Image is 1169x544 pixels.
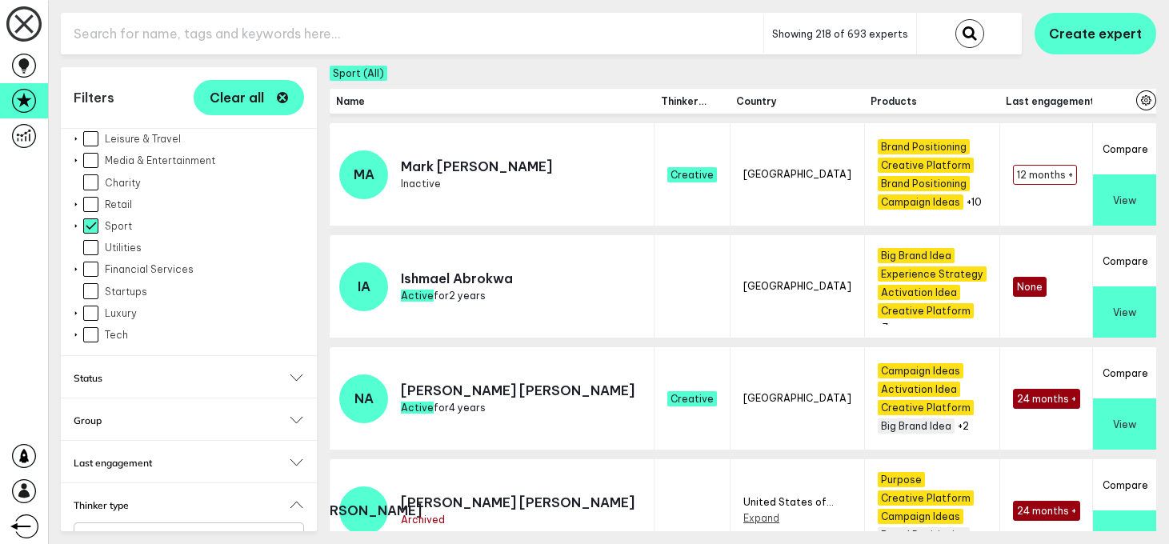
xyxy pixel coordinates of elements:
button: View [1093,174,1156,226]
label: Tech [83,327,304,342]
span: [GEOGRAPHIC_DATA] [743,168,851,180]
button: View [1093,286,1156,338]
span: Thinker type [661,95,723,107]
span: Campaign Ideas [878,363,963,378]
input: Search for name, tags and keywords here... [61,14,763,54]
button: +10 [967,196,982,208]
span: Showing 218 of 693 experts [772,28,908,40]
button: Compare [1093,347,1156,398]
span: Inactive [401,178,441,190]
span: Active [401,402,434,414]
p: Mark [PERSON_NAME] [401,158,552,174]
span: Clear all [210,91,264,104]
span: Brand Positioning [878,139,970,154]
button: Compare [1093,235,1156,286]
button: Compare [1093,123,1156,174]
p: Ishmael Abrokwa [401,270,513,286]
span: Big Brand Idea [878,248,955,263]
label: Luxury [83,306,304,321]
span: Big Brand Idea [878,418,955,434]
button: Clear all [194,80,304,115]
input: Charity [83,174,98,190]
span: [PERSON_NAME] [306,502,422,518]
span: Last engagement [1006,95,1095,107]
span: Purpose [878,472,925,487]
span: Active [401,290,434,302]
button: +7 [878,322,888,334]
p: [PERSON_NAME] [PERSON_NAME] [401,382,635,398]
span: 24 months + [1013,501,1080,521]
label: Sport [83,218,304,234]
button: Expand [743,512,779,524]
span: IA [358,278,370,294]
span: Creative [667,167,717,182]
input: Retail [83,197,98,212]
span: NA [354,390,374,406]
label: Retail [83,197,304,212]
button: Create expert [1035,13,1156,54]
input: Financial Services [83,262,98,277]
label: Leisure & Travel [83,131,304,146]
button: View [1093,398,1156,450]
span: United States of... [743,496,834,508]
p: [PERSON_NAME] [PERSON_NAME] [401,494,635,510]
span: for 2 years [401,290,486,302]
button: +2 [958,420,969,432]
span: [GEOGRAPHIC_DATA] [743,392,851,404]
input: Luxury [83,306,98,321]
span: 24 months + [1013,389,1080,409]
span: Creative Platform [878,490,974,506]
span: Activation Idea [878,285,960,300]
label: Charity [83,174,304,190]
span: Sport (All) [330,66,387,81]
span: MA [354,166,374,182]
button: Last engagement [74,457,304,469]
span: None [1013,277,1047,297]
span: Country [736,95,858,107]
label: Financial Services [83,262,304,277]
span: 12 months + [1013,165,1077,185]
button: Compare [1093,459,1156,510]
span: Experience Strategy [878,266,987,282]
span: for 4 years [401,402,486,414]
span: Activation Idea [878,382,960,397]
span: Creative [667,391,717,406]
span: [GEOGRAPHIC_DATA] [743,280,851,292]
span: Campaign Ideas [878,194,963,210]
span: Creative Platform [878,303,974,318]
span: Campaign Ideas [878,509,963,524]
input: Tech [83,327,98,342]
input: Sport [83,218,98,234]
button: Group [74,414,304,426]
label: Utilities [83,240,304,255]
span: Creative Platform [878,400,974,415]
span: Brand Positioning [878,176,970,191]
input: Utilities [83,240,98,255]
input: Startups [83,283,98,298]
label: Media & Entertainment [83,153,304,168]
span: Products [871,95,993,107]
h1: Filters [74,90,114,106]
input: Leisure & Travel [83,131,98,146]
span: Create expert [1049,26,1142,42]
span: Name [336,95,648,107]
label: Startups [83,283,304,298]
button: Status [74,372,304,384]
input: Media & Entertainment [83,153,98,168]
span: Creative Platform [878,158,974,173]
span: Brand Positioning [878,527,970,542]
span: Archived [401,514,445,526]
button: Thinker type [74,499,304,511]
